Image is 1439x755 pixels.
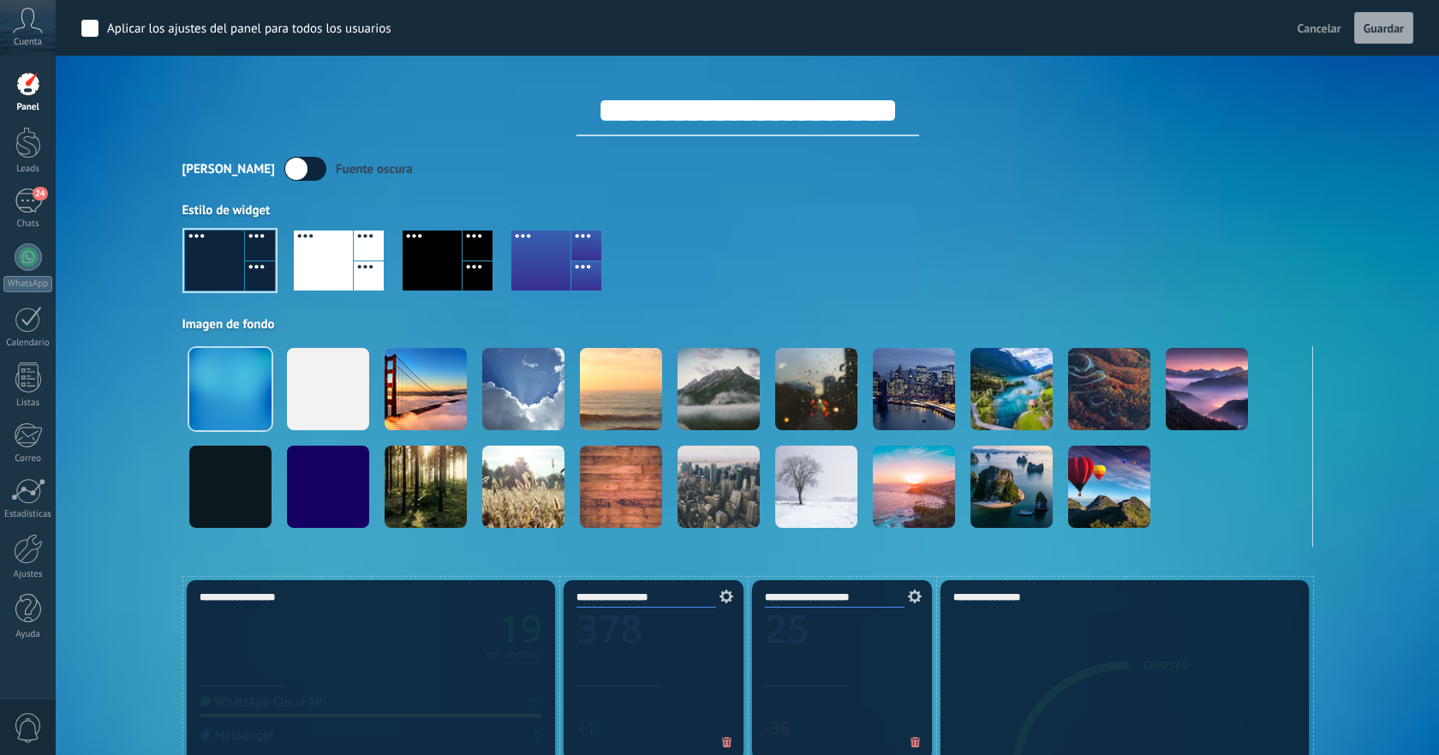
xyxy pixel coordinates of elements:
div: Ayuda [3,629,53,640]
div: Panel [3,102,53,113]
div: WhatsApp [3,276,52,292]
div: Estilo de widget [182,202,1313,219]
button: Cancelar [1291,15,1348,41]
div: Ajustes [3,569,53,580]
button: Guardar [1354,12,1413,45]
div: Leads [3,164,53,175]
span: Cancelar [1298,21,1341,36]
span: 24 [33,187,47,201]
div: Chats [3,219,53,230]
div: Aplicar los ajustes del panel para todos los usuarios [107,21,391,38]
div: Fuente oscura [336,161,413,177]
div: Correo [3,453,53,464]
div: Imagen de fondo [182,316,1313,333]
div: Calendario [3,338,53,349]
div: [PERSON_NAME] [182,161,275,177]
div: Estadísticas [3,509,53,520]
span: Cuenta [14,37,42,48]
div: Listas [3,398,53,409]
span: Guardar [1364,22,1404,34]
